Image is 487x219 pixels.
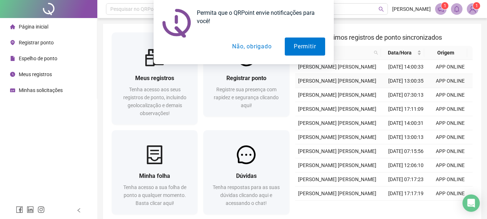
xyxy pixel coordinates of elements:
td: [DATE] 13:00:35 [384,74,428,88]
td: [DATE] 07:15:56 [384,144,428,158]
td: APP ONLINE [428,130,473,144]
span: Minhas solicitações [19,87,63,93]
td: APP ONLINE [428,74,473,88]
span: instagram [37,206,45,213]
span: Minha folha [139,172,170,179]
td: [DATE] 12:06:10 [384,158,428,172]
td: APP ONLINE [428,187,473,201]
span: [PERSON_NAME] [PERSON_NAME] [298,148,376,154]
span: Registre sua presença com rapidez e segurança clicando aqui! [214,87,279,108]
div: Open Intercom Messenger [462,194,480,212]
td: [DATE] 14:00:42 [384,201,428,215]
span: Meus registros [135,75,174,82]
td: [DATE] 14:00:33 [384,60,428,74]
span: Dúvidas [236,172,257,179]
a: Minha folhaTenha acesso a sua folha de ponto a qualquer momento. Basta clicar aqui! [112,130,198,214]
td: APP ONLINE [428,88,473,102]
td: APP ONLINE [428,158,473,172]
span: [PERSON_NAME] [PERSON_NAME] [298,134,376,140]
td: APP ONLINE [428,201,473,215]
span: [PERSON_NAME] [PERSON_NAME] [298,162,376,168]
span: Tenha respostas para as suas dúvidas clicando aqui e acessando o chat! [213,184,280,206]
td: [DATE] 14:00:31 [384,116,428,130]
td: APP ONLINE [428,116,473,130]
td: APP ONLINE [428,172,473,187]
span: [PERSON_NAME] [PERSON_NAME] [298,106,376,112]
span: left [76,208,81,213]
a: DúvidasTenha respostas para as suas dúvidas clicando aqui e acessando o chat! [203,130,289,214]
span: Tenha acesso a sua folha de ponto a qualquer momento. Basta clicar aqui! [123,184,186,206]
td: APP ONLINE [428,60,473,74]
span: [PERSON_NAME] [PERSON_NAME] [298,120,376,126]
td: [DATE] 17:17:19 [384,187,428,201]
button: Permitir [285,38,325,56]
span: facebook [16,206,23,213]
button: Não, obrigado [223,38,280,56]
span: schedule [10,88,15,93]
td: APP ONLINE [428,144,473,158]
span: Tenha acesso aos seus registros de ponto, incluindo geolocalização e demais observações! [123,87,186,116]
span: Meus registros [19,71,52,77]
td: [DATE] 13:00:13 [384,130,428,144]
a: Meus registrosTenha acesso aos seus registros de ponto, incluindo geolocalização e demais observa... [112,32,198,124]
span: linkedin [27,206,34,213]
a: Registrar pontoRegistre sua presença com rapidez e segurança clicando aqui! [203,32,289,117]
td: [DATE] 17:11:09 [384,102,428,116]
td: [DATE] 07:17:23 [384,172,428,187]
img: notification icon [162,9,191,38]
td: APP ONLINE [428,102,473,116]
span: [PERSON_NAME] [PERSON_NAME] [298,92,376,98]
span: [PERSON_NAME] [PERSON_NAME] [298,176,376,182]
span: [PERSON_NAME] [PERSON_NAME] [298,64,376,70]
span: Registrar ponto [226,75,266,82]
td: [DATE] 07:30:13 [384,88,428,102]
div: Permita que o QRPoint envie notificações para você! [191,9,325,25]
span: [PERSON_NAME] [PERSON_NAME] [298,190,376,196]
span: [PERSON_NAME] [PERSON_NAME] [298,78,376,84]
span: clock-circle [10,72,15,77]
